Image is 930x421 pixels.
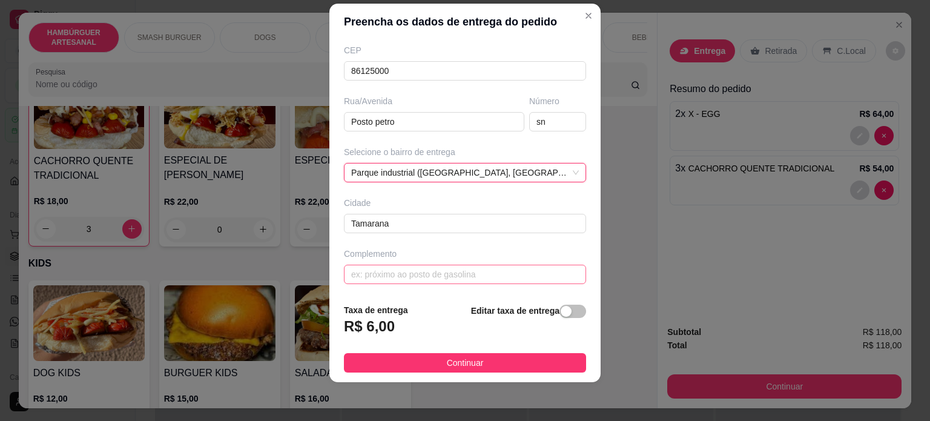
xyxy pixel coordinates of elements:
strong: Taxa de entrega [344,305,408,315]
input: ex: próximo ao posto de gasolina [344,265,586,284]
header: Preencha os dados de entrega do pedido [329,4,601,40]
button: Close [579,6,598,25]
input: Ex.: Rua Oscar Freire [344,112,524,131]
button: Continuar [344,353,586,373]
div: Rua/Avenida [344,95,524,107]
div: Número [529,95,586,107]
div: Selecione o bairro de entrega [344,146,586,158]
input: Ex.: 00000-000 [344,61,586,81]
strong: Editar taxa de entrega [471,306,559,316]
div: Complemento [344,248,586,260]
span: Parque industrial (Belagricola, Cocamar, Integrada) - Tamarana - R$ 6,00 [351,164,579,182]
div: CEP [344,44,586,56]
h3: R$ 6,00 [344,317,395,336]
input: Ex.: 44 [529,112,586,131]
div: Cidade [344,197,586,209]
input: Ex.: Santo André [344,214,586,233]
span: Continuar [447,356,484,370]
